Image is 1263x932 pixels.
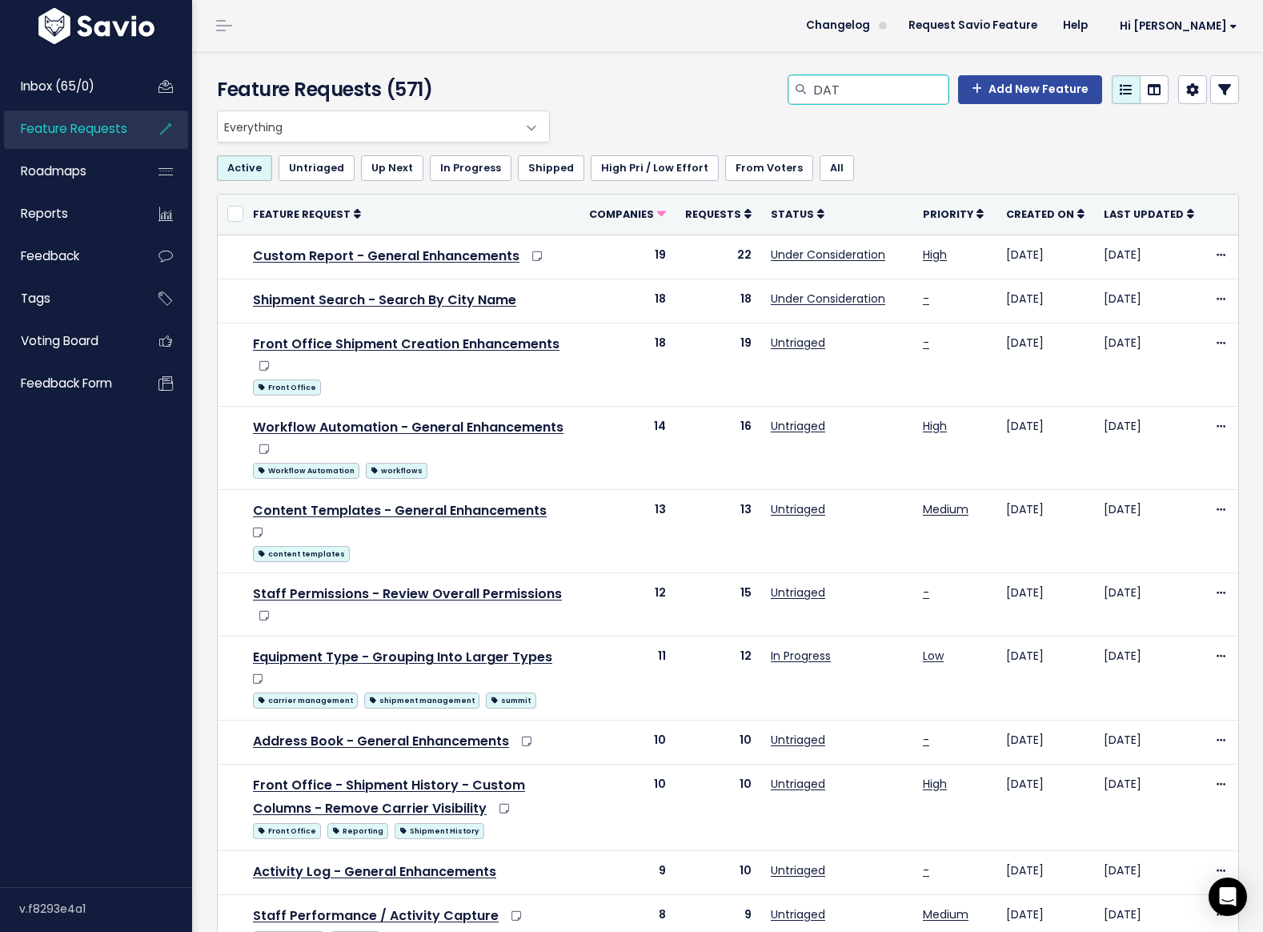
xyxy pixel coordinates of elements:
[806,20,870,31] span: Changelog
[923,335,929,351] a: -
[253,463,359,479] span: Workflow Automation
[923,862,929,878] a: -
[218,111,517,142] span: Everything
[676,720,761,764] td: 10
[771,247,885,263] a: Under Consideration
[579,637,676,720] td: 11
[676,407,761,490] td: 16
[1104,207,1184,221] span: Last Updated
[996,407,1094,490] td: [DATE]
[820,155,854,181] a: All
[923,247,947,263] a: High
[1209,878,1247,916] div: Open Intercom Messenger
[253,689,358,709] a: carrier management
[4,365,133,402] a: Feedback form
[395,823,483,839] span: Shipment History
[21,332,98,349] span: Voting Board
[579,850,676,894] td: 9
[253,732,509,750] a: Address Book - General Enhancements
[923,418,947,434] a: High
[1006,207,1074,221] span: Created On
[996,235,1094,279] td: [DATE]
[579,279,676,323] td: 18
[21,375,112,392] span: Feedback form
[771,335,825,351] a: Untriaged
[4,280,133,317] a: Tags
[725,155,813,181] a: From Voters
[395,820,483,840] a: Shipment History
[253,862,496,881] a: Activity Log - General Enhancements
[996,279,1094,323] td: [DATE]
[34,8,158,44] img: logo-white.9d6f32f41409.svg
[923,906,968,922] a: Medium
[486,693,535,709] span: summit
[364,689,479,709] a: shipment management
[771,648,831,664] a: In Progress
[21,120,127,137] span: Feature Requests
[21,290,50,307] span: Tags
[771,501,825,517] a: Untriaged
[1094,490,1204,573] td: [DATE]
[771,585,825,601] a: Untriaged
[253,291,516,309] a: Shipment Search - Search By City Name
[486,689,535,709] a: summit
[217,155,272,181] a: Active
[771,862,825,878] a: Untriaged
[4,238,133,275] a: Feedback
[1094,407,1204,490] td: [DATE]
[591,155,719,181] a: High Pri / Low Effort
[253,546,350,562] span: content templates
[676,637,761,720] td: 12
[1094,573,1204,637] td: [DATE]
[253,376,321,396] a: Front Office
[1101,14,1250,38] a: Hi [PERSON_NAME]
[996,637,1094,720] td: [DATE]
[996,490,1094,573] td: [DATE]
[253,776,525,818] a: Front Office - Shipment History - Custom Columns - Remove Carrier Visibility
[923,501,968,517] a: Medium
[327,820,388,840] a: Reporting
[676,279,761,323] td: 18
[676,573,761,637] td: 15
[253,543,350,563] a: content templates
[1120,20,1237,32] span: Hi [PERSON_NAME]
[923,585,929,601] a: -
[771,206,824,222] a: Status
[1050,14,1101,38] a: Help
[771,906,825,922] a: Untriaged
[676,764,761,850] td: 10
[327,823,388,839] span: Reporting
[923,206,984,222] a: Priority
[1006,206,1085,222] a: Created On
[771,291,885,307] a: Under Consideration
[4,110,133,147] a: Feature Requests
[579,764,676,850] td: 10
[589,207,654,221] span: Companies
[279,155,355,181] a: Untriaged
[771,418,825,434] a: Untriaged
[1094,637,1204,720] td: [DATE]
[21,247,79,264] span: Feedback
[4,68,133,105] a: Inbox (65/0)
[361,155,423,181] a: Up Next
[958,75,1102,104] a: Add New Feature
[4,195,133,232] a: Reports
[1104,206,1194,222] a: Last Updated
[518,155,584,181] a: Shipped
[1094,764,1204,850] td: [DATE]
[217,75,542,104] h4: Feature Requests (571)
[364,693,479,709] span: shipment management
[253,906,499,925] a: Staff Performance / Activity Capture
[430,155,511,181] a: In Progress
[579,323,676,406] td: 18
[579,490,676,573] td: 13
[923,732,929,748] a: -
[579,720,676,764] td: 10
[579,235,676,279] td: 19
[996,573,1094,637] td: [DATE]
[21,78,94,94] span: Inbox (65/0)
[1094,235,1204,279] td: [DATE]
[996,850,1094,894] td: [DATE]
[253,247,519,265] a: Custom Report - General Enhancements
[4,323,133,360] a: Voting Board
